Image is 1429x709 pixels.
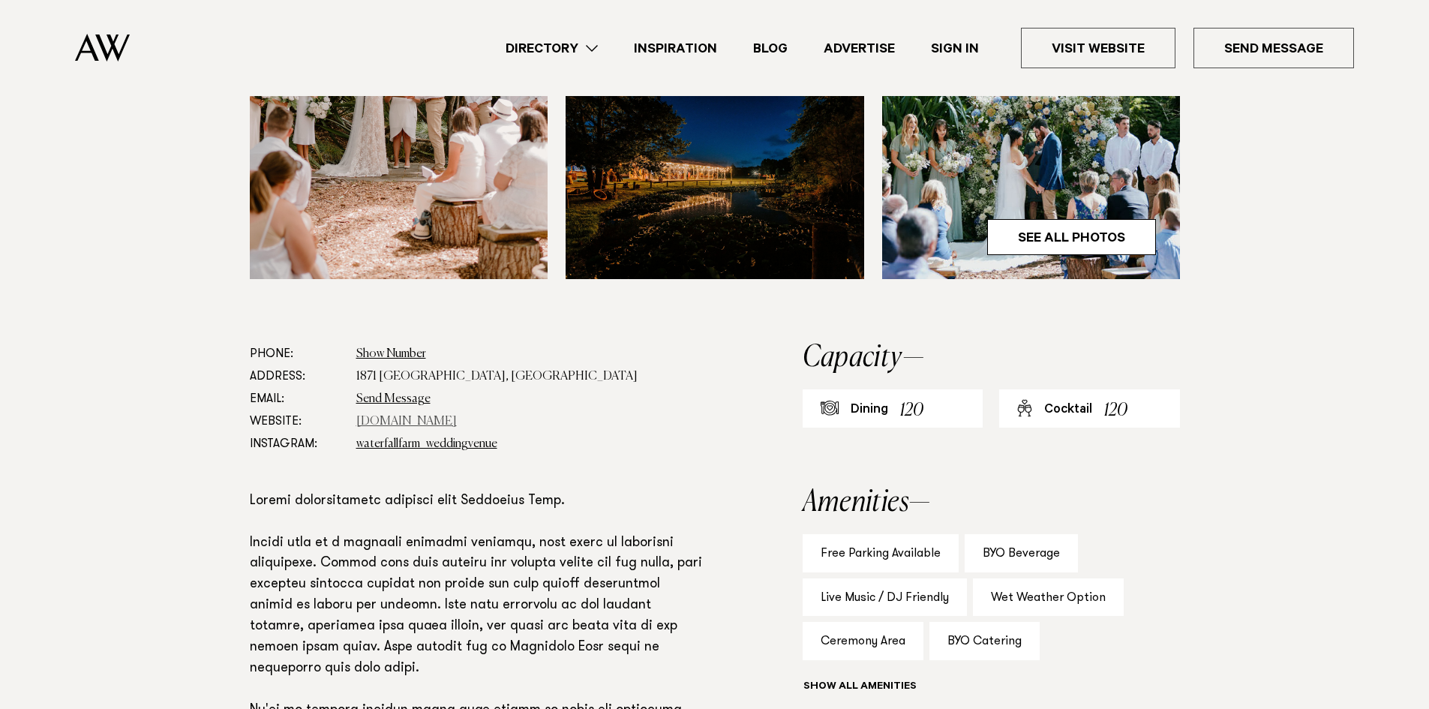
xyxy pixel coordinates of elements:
dt: Instagram: [250,433,344,455]
img: Auckland Weddings Logo [75,34,130,62]
a: Advertise [806,38,913,59]
dt: Website: [250,410,344,433]
h2: Amenities [803,488,1180,518]
h2: Capacity [803,343,1180,373]
a: waterfallfarm_weddingvenue [356,438,497,450]
div: BYO Beverage [965,534,1078,572]
div: Live Music / DJ Friendly [803,578,967,617]
a: Send Message [1193,28,1354,68]
a: Blog [735,38,806,59]
div: BYO Catering [929,622,1040,660]
dd: 1871 [GEOGRAPHIC_DATA], [GEOGRAPHIC_DATA] [356,365,706,388]
div: Ceremony Area [803,622,923,660]
a: See All Photos [987,219,1156,255]
div: 120 [1104,397,1127,425]
a: Send Message [356,393,431,405]
a: Inspiration [616,38,735,59]
a: Show Number [356,348,426,360]
a: Sign In [913,38,997,59]
img: Waterfall Farm at twilight [566,88,864,279]
div: 120 [900,397,923,425]
div: Wet Weather Option [973,578,1124,617]
dt: Address: [250,365,344,388]
a: Directory [488,38,616,59]
div: Dining [851,401,888,419]
a: Visit Website [1021,28,1175,68]
dt: Email: [250,388,344,410]
div: Cocktail [1044,401,1092,419]
dt: Phone: [250,343,344,365]
div: Free Parking Available [803,534,959,572]
a: [DOMAIN_NAME] [356,416,457,428]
